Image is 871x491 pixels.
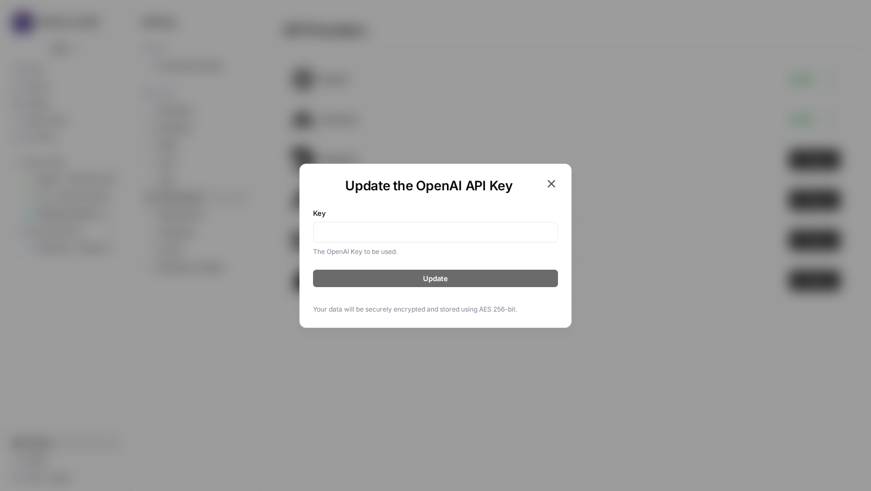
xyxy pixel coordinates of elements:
label: Key [313,208,558,219]
div: The OpenAI Key to be used. [313,247,558,257]
span: Your data will be securely encrypted and stored using AES 256-bit. [313,304,558,314]
h1: Update the OpenAI API Key [313,177,545,195]
button: Update [313,270,558,287]
span: Update [423,273,448,284]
